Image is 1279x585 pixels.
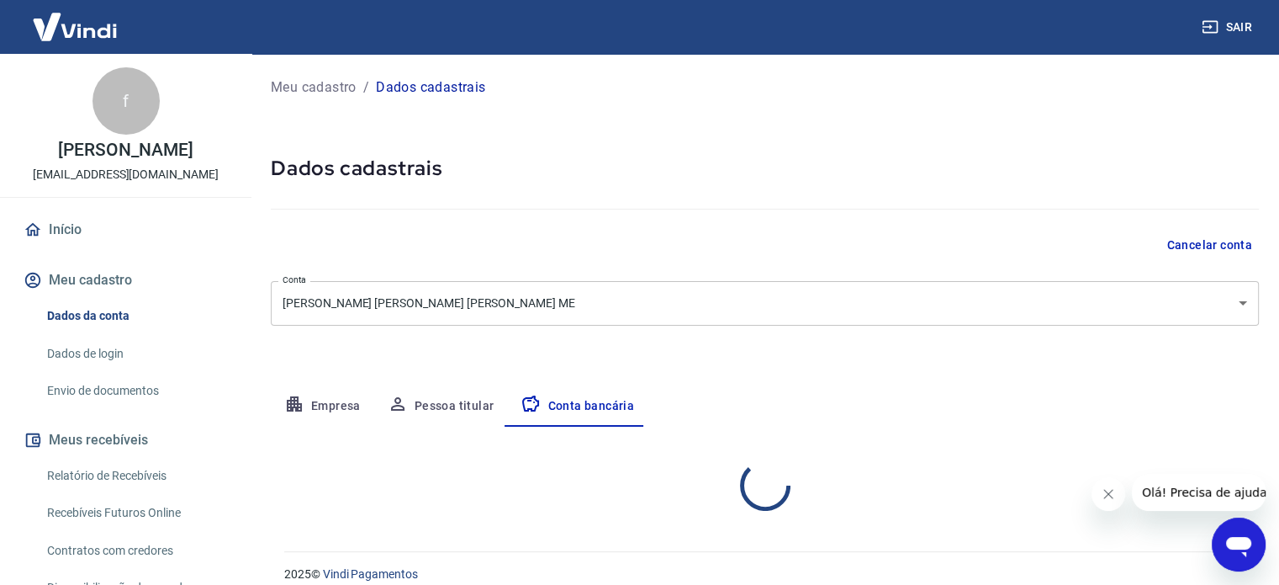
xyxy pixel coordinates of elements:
a: Relatório de Recebíveis [40,459,231,493]
p: [EMAIL_ADDRESS][DOMAIN_NAME] [33,166,219,183]
a: Contratos com credores [40,534,231,568]
button: Cancelar conta [1160,230,1259,261]
a: Dados da conta [40,299,231,333]
a: Dados de login [40,337,231,371]
button: Empresa [271,386,374,427]
p: [PERSON_NAME] [58,141,193,159]
p: / [363,77,369,98]
a: Recebíveis Futuros Online [40,496,231,530]
iframe: Mensagem da empresa [1132,474,1266,511]
span: Olá! Precisa de ajuda? [10,12,141,25]
p: Dados cadastrais [376,77,485,98]
button: Sair [1198,12,1259,43]
button: Pessoa titular [374,386,508,427]
a: Meu cadastro [271,77,357,98]
button: Conta bancária [507,386,647,427]
div: f [92,67,160,135]
p: 2025 © [284,566,1239,583]
label: Conta [283,274,306,286]
div: [PERSON_NAME] [PERSON_NAME] [PERSON_NAME] ME [271,281,1259,326]
img: Vindi [20,1,129,52]
button: Meu cadastro [20,262,231,299]
iframe: Fechar mensagem [1091,477,1125,511]
a: Envio de documentos [40,374,231,408]
iframe: Botão para abrir a janela de mensagens [1212,518,1266,572]
h5: Dados cadastrais [271,155,1259,182]
a: Vindi Pagamentos [323,567,418,581]
a: Início [20,211,231,248]
button: Meus recebíveis [20,422,231,459]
